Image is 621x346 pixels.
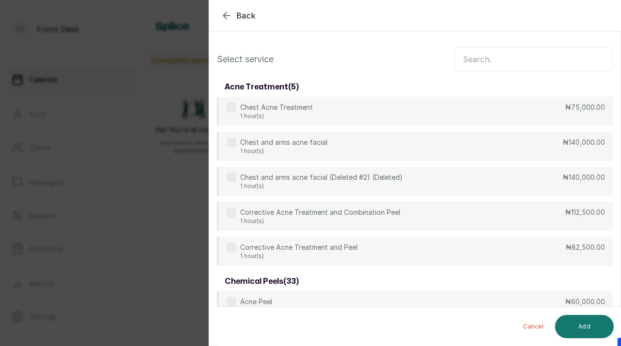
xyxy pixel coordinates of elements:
[240,138,327,147] p: Chest and arms acne facial
[240,112,313,120] p: 1 hour(s)
[240,242,358,252] p: Corrective Acne Treatment and Peel
[240,173,403,182] p: Chest and arms acne facial (Deleted #2) (Deleted)
[240,182,403,190] p: 1 hour(s)
[563,173,605,182] p: ₦140,000.00
[225,81,299,93] h3: acne treatment ( 5 )
[240,252,358,260] p: 1 hour(s)
[566,242,605,252] p: ₦82,500.00
[565,297,605,307] p: ₦60,000.00
[563,138,605,147] p: ₦140,000.00
[240,208,400,217] p: Corrective Acne Treatment and Combination Peel
[225,276,299,287] h3: chemical peels ( 33 )
[240,297,272,307] p: Acne Peel
[515,315,551,338] button: Cancel
[217,52,274,66] p: Select service
[555,315,614,338] button: Add
[221,10,256,21] button: Back
[455,47,613,71] input: Search.
[236,10,256,21] span: Back
[240,217,400,225] p: 1 hour(s)
[565,208,605,217] p: ₦112,500.00
[240,147,327,155] p: 1 hour(s)
[240,103,313,112] p: Chest Acne Treatment
[565,103,605,112] p: ₦75,000.00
